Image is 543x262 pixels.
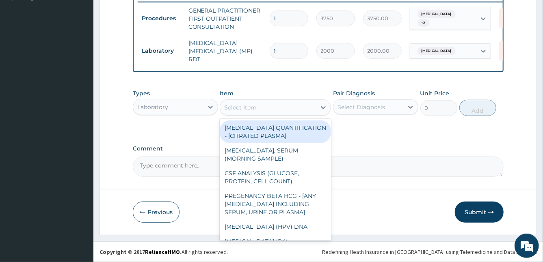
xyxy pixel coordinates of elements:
[220,166,331,189] div: CSF ANALYSIS (GLUCOSE, PROTEIN, CELL COUNT)
[220,89,234,97] label: Item
[418,47,456,55] span: [MEDICAL_DATA]
[322,248,537,256] div: Redefining Heath Insurance in [GEOGRAPHIC_DATA] using Telemedicine and Data Science!
[42,45,136,56] div: Chat with us now
[133,4,153,24] div: Minimize live chat window
[220,120,331,143] div: [MEDICAL_DATA] QUANTIFICATION - [CITRATED PLASMA]
[133,202,180,223] button: Previous
[133,90,150,97] label: Types
[220,219,331,234] div: [MEDICAL_DATA] (HPV) DNA
[418,10,456,18] span: [MEDICAL_DATA]
[418,19,430,27] span: + 2
[420,89,450,97] label: Unit Price
[93,241,543,262] footer: All rights reserved.
[137,103,168,111] div: Laboratory
[220,189,331,219] div: PREGENANCY BETA HCG - [ANY [MEDICAL_DATA] INCLUDING SERUM, URINE OR PLASMA]
[138,43,184,58] td: Laboratory
[333,89,375,97] label: Pair Diagnosis
[224,103,257,112] div: Select Item
[220,234,331,249] div: [MEDICAL_DATA] (P4)
[184,2,266,35] td: GENERAL PRACTITIONER FIRST OUTPATIENT CONSULTATION
[184,35,266,67] td: [MEDICAL_DATA] [MEDICAL_DATA] (MP) RDT
[15,41,33,61] img: d_794563401_company_1708531726252_794563401
[459,100,496,116] button: Add
[337,103,385,111] div: Select Diagnosis
[138,11,184,26] td: Procedures
[133,145,504,152] label: Comment
[4,175,155,204] textarea: Type your message and hit 'Enter'
[220,143,331,166] div: [MEDICAL_DATA], SERUM (MORNING SAMPLE)
[47,79,112,161] span: We're online!
[145,248,180,256] a: RelianceHMO
[455,202,504,223] button: Submit
[100,248,182,256] strong: Copyright © 2017 .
